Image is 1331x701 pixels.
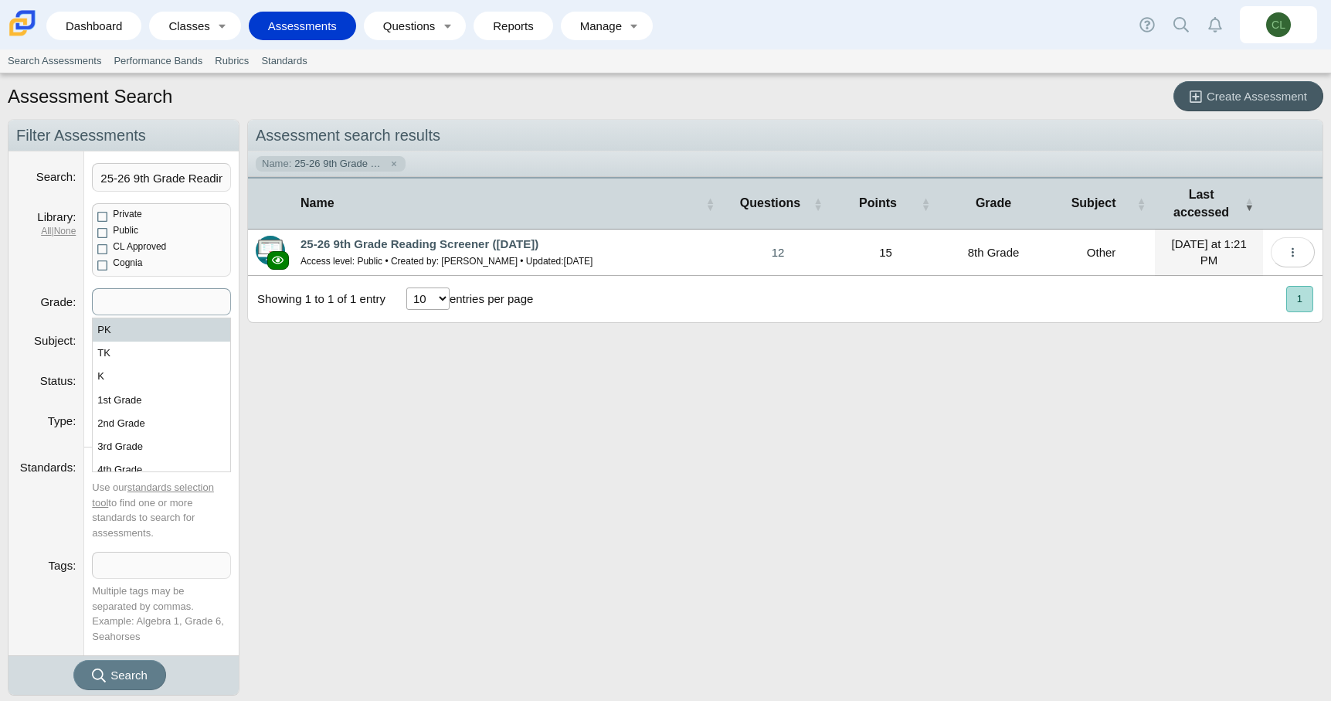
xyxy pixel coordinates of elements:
span: Subject : Activate to sort [1136,179,1146,229]
a: Assessments [256,12,348,40]
h1: Assessment Search [8,83,172,110]
div: TK [93,342,230,365]
span: Points : Activate to sort [921,179,930,229]
span: Grade [976,196,1011,209]
a: All [41,226,51,237]
div: PK [93,318,230,342]
h2: Filter Assessments [8,120,239,151]
a: Alerts [1198,8,1232,42]
span: Last accessed [1173,188,1229,218]
label: entries per page [450,292,533,305]
span: Create Assessment [1207,90,1307,103]
a: Classes [157,12,211,40]
dfn: | [16,225,76,238]
div: 3rd Grade [93,435,230,458]
div: 2nd Grade [93,412,230,435]
span: Private [113,209,141,219]
span: Points [859,196,897,209]
span: Last accessed : Activate to remove sorting [1244,179,1254,229]
div: K [93,365,230,388]
a: Standards [255,49,313,73]
div: Showing 1 to 1 of 1 entry [248,276,385,322]
button: Search [73,660,166,690]
div: 1st Grade [93,389,230,412]
a: Toggle expanded [212,12,233,40]
nav: pagination [1285,286,1313,311]
a: standards selection tool [92,482,214,509]
a: Carmen School of Science & Technology [6,29,39,42]
a: 25-26 9th Grade Reading Screener ([DATE]) [300,237,538,250]
span: Cognia [113,257,142,268]
a: 12 [724,230,832,275]
span: Public [113,225,138,236]
label: Type [48,414,76,427]
a: Toggle expanded [623,12,645,40]
label: Standards [20,461,76,474]
span: Name [300,196,334,209]
span: CL Approved [113,241,166,252]
a: Toggle expanded [436,12,458,40]
span: Questions : Activate to sort [813,179,823,229]
label: Subject [34,334,76,347]
td: 15 [832,230,940,276]
tags: ​ [92,552,231,579]
a: Create Assessment [1173,81,1323,111]
span: Name: [262,157,291,171]
time: Jun 17, 2025 at 2:25 PM [564,256,593,267]
a: Name: 25-26 9th Grade Reading Screene [256,156,406,172]
span: Subject [1071,196,1116,209]
a: Performance Bands [107,49,209,73]
small: Access level: Public • Created by: [PERSON_NAME] • Updated: [300,256,592,267]
a: Questions [372,12,436,40]
td: 8th Grade [939,230,1047,276]
label: Grade [40,295,76,308]
div: Multiple tags may be separated by commas. Example: Algebra 1, Grade 6, Seahorses [92,584,231,644]
div: 4th Grade [93,458,230,482]
img: Carmen School of Science & Technology [6,7,39,39]
span: Search [110,669,148,682]
span: 25-26 9th Grade Reading Screene [294,157,387,171]
a: None [54,226,76,237]
a: Rubrics [209,49,255,73]
span: Name : Activate to sort [705,179,715,229]
h2: Assessment search results [248,120,1323,151]
label: Search [36,170,76,183]
label: Library [37,210,76,223]
label: Tags [48,559,76,572]
button: 1 [1286,286,1313,311]
a: Search Assessments [2,49,107,73]
button: More options [1271,237,1315,267]
img: type-advanced.svg [256,236,285,265]
a: Reports [481,12,545,40]
a: Dashboard [54,12,134,40]
label: Status [40,374,76,387]
span: CL [1272,19,1285,30]
tags: ​ [92,288,231,315]
a: CL [1240,6,1317,43]
a: Manage [569,12,623,40]
time: Aug 22, 2025 at 1:21 PM [1171,237,1246,267]
div: Use our to find one or more standards to search for assessments. [92,480,231,540]
span: Questions [740,196,800,209]
td: Other [1047,230,1156,276]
